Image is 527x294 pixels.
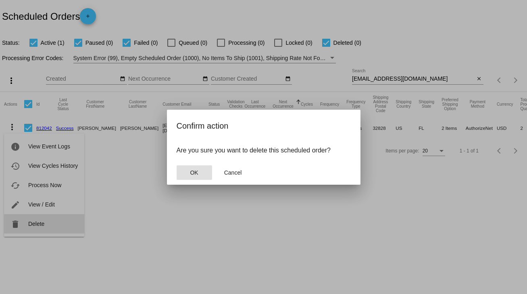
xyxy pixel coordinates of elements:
[190,169,198,176] span: OK
[215,165,251,180] button: Close dialog
[224,169,242,176] span: Cancel
[177,165,212,180] button: Close dialog
[177,147,351,154] p: Are you sure you want to delete this scheduled order?
[177,119,351,132] h2: Confirm action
